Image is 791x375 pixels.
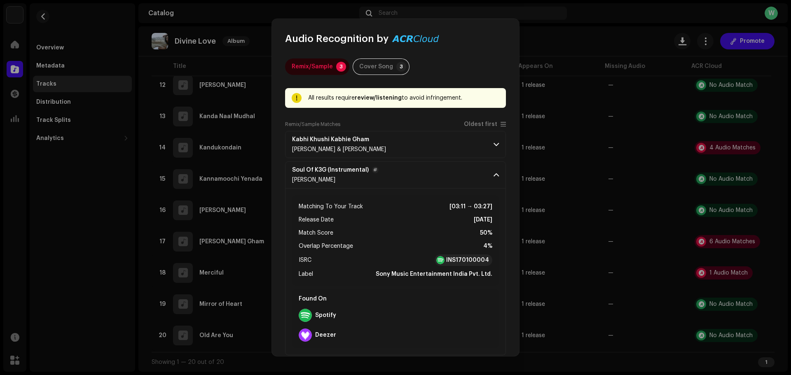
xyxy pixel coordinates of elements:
[285,121,340,128] label: Remix/Sample Matches
[376,269,492,279] strong: Sony Music Entertainment India Pvt. Ltd.
[396,62,406,72] p-badge: 3
[292,136,369,143] strong: Kabhi Khushi Kabhie Gham
[299,215,334,225] span: Release Date
[292,58,333,75] div: Remix/Sample
[285,189,506,355] p-accordion-content: Soul Of K3G (Instrumental)[PERSON_NAME]
[299,241,353,251] span: Overlap Percentage
[285,131,506,158] p-accordion-header: Kabhi Khushi Kabhie Gham[PERSON_NAME] & [PERSON_NAME]
[483,241,492,251] strong: 4%
[480,228,492,238] strong: 50%
[285,161,506,189] p-accordion-header: Soul Of K3G (Instrumental)[PERSON_NAME]
[295,292,496,305] div: Found On
[292,136,386,143] span: Kabhi Khushi Kabhie Gham
[292,177,335,183] span: Sandesh Shandilya
[336,62,346,72] p-badge: 3
[292,147,386,152] span: Jatin-Lalit & Lata Mangeshkar
[299,269,313,279] span: Label
[464,121,506,128] p-togglebutton: Oldest first
[359,58,393,75] div: Cover Song
[355,95,402,101] strong: review/listening
[292,167,379,173] span: Soul Of K3G (Instrumental)
[315,332,336,338] strong: Deezer
[474,215,492,225] strong: [DATE]
[308,93,499,103] div: All results require to avoid infringement.
[315,312,336,319] strong: Spotify
[464,121,497,128] span: Oldest first
[446,256,489,264] strong: INS170100004
[299,255,311,265] span: ISRC
[299,228,333,238] span: Match Score
[285,32,388,45] span: Audio Recognition by
[292,167,369,173] strong: Soul Of K3G (Instrumental)
[449,202,492,212] strong: [03:11 → 03:27]
[299,202,363,212] span: Matching To Your Track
